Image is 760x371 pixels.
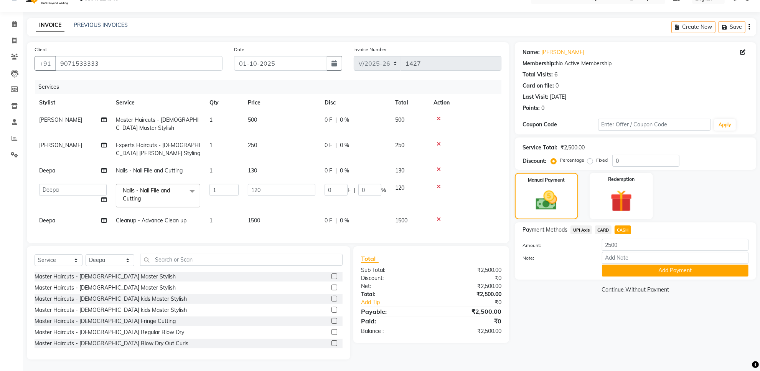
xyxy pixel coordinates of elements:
[248,217,260,224] span: 1500
[35,295,187,303] div: Master Haircuts - [DEMOGRAPHIC_DATA] kids Master Stylish
[35,46,47,53] label: Client
[556,82,559,90] div: 0
[35,317,176,325] div: Master Haircuts - [DEMOGRAPHIC_DATA] Fringe Cutting
[528,177,565,184] label: Manual Payment
[554,71,557,79] div: 6
[516,286,755,294] a: Continue Without Payment
[248,116,257,123] span: 500
[395,217,407,224] span: 1500
[335,217,337,225] span: |
[355,266,431,274] div: Sub Total:
[529,188,564,213] img: _cash.svg
[355,282,431,290] div: Net:
[395,142,404,149] span: 250
[325,141,332,149] span: 0 F
[602,239,748,251] input: Amount
[444,298,507,306] div: ₹0
[335,167,337,175] span: |
[209,167,213,174] span: 1
[523,93,548,101] div: Last Visit:
[348,186,351,194] span: F
[35,306,187,314] div: Master Haircuts - [DEMOGRAPHIC_DATA] kids Master Stylish
[325,217,332,225] span: 0 F
[355,298,444,306] a: Add Tip
[35,340,188,348] div: Master Haircuts - [DEMOGRAPHIC_DATA] Blow Dry Out Curls
[355,327,431,335] div: Balance :
[602,252,748,264] input: Add Note
[36,18,64,32] a: INVOICE
[248,167,257,174] span: 130
[335,141,337,149] span: |
[431,282,507,290] div: ₹2,500.00
[523,71,553,79] div: Total Visits:
[116,167,183,174] span: Nails - Nail File and Cutting
[431,327,507,335] div: ₹2,500.00
[340,116,349,124] span: 0 %
[671,21,715,33] button: Create New
[209,116,213,123] span: 1
[523,82,554,90] div: Card on file:
[431,307,507,316] div: ₹2,500.00
[602,265,748,277] button: Add Payment
[243,94,320,111] th: Price
[523,60,748,68] div: No Active Membership
[596,157,608,164] label: Fixed
[39,217,55,224] span: Deepa
[39,116,82,123] span: [PERSON_NAME]
[325,167,332,175] span: 0 F
[391,94,429,111] th: Total
[381,186,386,194] span: %
[116,116,199,131] span: Master Haircuts - [DEMOGRAPHIC_DATA] Master Stylish
[325,116,332,124] span: 0 F
[395,184,404,191] span: 120
[39,142,82,149] span: [PERSON_NAME]
[209,217,213,224] span: 1
[429,94,501,111] th: Action
[340,167,349,175] span: 0 %
[340,217,349,225] span: 0 %
[116,217,186,224] span: Cleanup - Advance Clean up
[354,46,387,53] label: Invoice Number
[517,242,596,249] label: Amount:
[395,116,404,123] span: 500
[550,93,566,101] div: [DATE]
[714,119,736,131] button: Apply
[74,22,128,28] a: PREVIOUS INVOICES
[431,266,507,274] div: ₹2,500.00
[361,255,379,263] span: Total
[431,290,507,298] div: ₹2,500.00
[570,225,592,234] span: UPI Axis
[111,94,205,111] th: Service
[431,316,507,326] div: ₹0
[615,225,631,234] span: CASH
[35,284,176,292] div: Master Haircuts - [DEMOGRAPHIC_DATA] Master Stylish
[560,157,584,164] label: Percentage
[595,225,612,234] span: CARD
[39,167,55,174] span: Deepa
[205,94,243,111] th: Qty
[355,307,431,316] div: Payable:
[35,56,56,71] button: +91
[340,141,349,149] span: 0 %
[523,60,556,68] div: Membership:
[523,104,540,112] div: Points:
[320,94,391,111] th: Disc
[141,195,144,202] a: x
[719,21,745,33] button: Save
[517,255,596,262] label: Note:
[35,80,507,94] div: Services
[55,56,223,71] input: Search by Name/Mobile/Email/Code
[355,316,431,326] div: Paid:
[355,290,431,298] div: Total:
[523,157,546,165] div: Discount:
[35,328,184,336] div: Master Haircuts - [DEMOGRAPHIC_DATA] Regular Blow Dry
[354,186,355,194] span: |
[209,142,213,149] span: 1
[523,226,567,234] span: Payment Methods
[603,187,639,215] img: _gift.svg
[561,144,585,152] div: ₹2,500.00
[248,142,257,149] span: 250
[523,144,557,152] div: Service Total:
[541,48,584,56] a: [PERSON_NAME]
[608,176,635,183] label: Redemption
